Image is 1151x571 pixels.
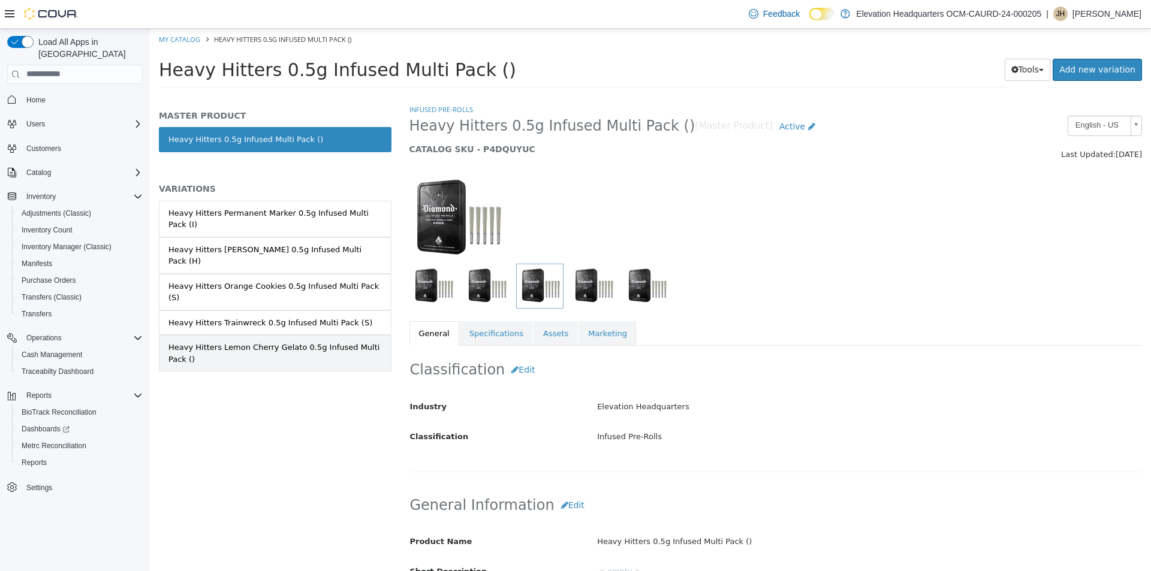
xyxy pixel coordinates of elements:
span: Metrc Reconciliation [22,441,86,451]
span: Reports [26,391,52,400]
a: Inventory Manager (Classic) [17,240,116,254]
span: Last Updated: [911,121,966,130]
span: Traceabilty Dashboard [22,367,94,376]
button: Customers [2,140,147,157]
button: Transfers (Classic) [12,289,147,306]
button: Operations [22,331,67,345]
span: Inventory [22,189,143,204]
button: Adjustments (Classic) [12,205,147,222]
a: My Catalog [9,6,50,15]
div: Elevation Headquarters [438,368,1001,389]
span: Manifests [22,259,52,268]
span: Dashboards [22,424,70,434]
nav: Complex example [7,86,143,527]
a: General [260,292,309,318]
button: Settings [2,478,147,496]
h2: General Information [260,466,992,488]
p: Elevation Headquarters OCM-CAURD-24-000205 [856,7,1041,21]
a: Home [22,93,50,107]
button: Traceabilty Dashboard [12,363,147,380]
a: Transfers (Classic) [17,290,86,304]
a: BioTrack Reconciliation [17,405,101,419]
span: Heavy Hitters 0.5g Infused Multi Pack () [260,88,546,107]
img: Cova [24,8,78,20]
a: Feedback [744,2,805,26]
span: Operations [26,333,62,343]
img: 150 [260,145,354,235]
span: Cash Management [17,348,143,362]
span: Home [26,95,46,105]
button: Transfers [12,306,147,322]
div: Heavy Hitters Lemon Cherry Gelato 0.5g Infused Multi Pack () [19,313,232,336]
span: Settings [22,479,143,494]
span: Operations [22,331,143,345]
button: Inventory [22,189,61,204]
span: Inventory Manager (Classic) [22,242,112,252]
button: Users [22,117,50,131]
span: Catalog [26,168,51,177]
span: Industry [260,373,297,382]
span: Customers [26,144,61,153]
div: Infused Pre-Rolls [438,398,1001,419]
a: Assets [384,292,428,318]
a: Settings [22,481,57,495]
a: Specifications [310,292,383,318]
button: Users [2,116,147,132]
span: Dashboards [17,422,143,436]
span: BioTrack Reconciliation [17,405,143,419]
h5: VARIATIONS [9,155,242,165]
button: Purchase Orders [12,272,147,289]
button: Catalog [2,164,147,181]
span: Product Name [260,508,323,517]
h5: CATALOG SKU - P4DQUYUC [260,115,805,126]
span: Short Description [260,538,338,547]
span: Purchase Orders [17,273,143,288]
span: [DATE] [966,121,992,130]
span: Purchase Orders [22,276,76,285]
div: Heavy Hitters [PERSON_NAME] 0.5g Infused Multi Pack (H) [19,215,232,238]
button: BioTrack Reconciliation [12,404,147,421]
a: Infused Pre-Rolls [260,76,323,85]
a: Purchase Orders [17,273,81,288]
div: < empty > [438,533,1001,554]
a: Dashboards [17,422,74,436]
span: JH [1056,7,1065,21]
div: Jadden Hamilton [1053,7,1068,21]
button: Home [2,91,147,108]
small: [Master Product] [545,93,623,102]
a: Cash Management [17,348,87,362]
span: BioTrack Reconciliation [22,407,97,417]
span: Feedback [763,8,800,20]
a: Marketing [429,292,487,318]
span: Transfers (Classic) [22,292,82,302]
div: Heavy Hitters Orange Cookies 0.5g Infused Multi Pack (S) [19,252,232,275]
span: Reports [22,388,143,403]
a: Transfers [17,307,56,321]
a: Adjustments (Classic) [17,206,96,220]
a: Dashboards [12,421,147,437]
p: [PERSON_NAME] [1072,7,1141,21]
span: Inventory [26,192,56,201]
button: Tools [855,30,901,52]
button: Reports [22,388,56,403]
span: Heavy Hitters 0.5g Infused Multi Pack () [9,31,366,52]
span: Heavy Hitters 0.5g Infused Multi Pack () [64,6,201,15]
button: Reports [2,387,147,404]
span: Metrc Reconciliation [17,439,143,453]
span: Dark Mode [809,20,810,21]
a: Reports [17,455,52,470]
button: Edit [405,466,441,488]
span: Reports [17,455,143,470]
span: Transfers (Classic) [17,290,143,304]
span: Traceabilty Dashboard [17,364,143,379]
button: Inventory [2,188,147,205]
button: Catalog [22,165,56,180]
button: Reports [12,454,147,471]
span: Transfers [17,307,143,321]
button: Operations [2,330,147,346]
button: Edit [355,330,391,352]
button: Metrc Reconciliation [12,437,147,454]
div: Heavy Hitters 0.5g Infused Multi Pack () [438,503,1001,524]
a: Traceabilty Dashboard [17,364,98,379]
span: Inventory Manager (Classic) [17,240,143,254]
